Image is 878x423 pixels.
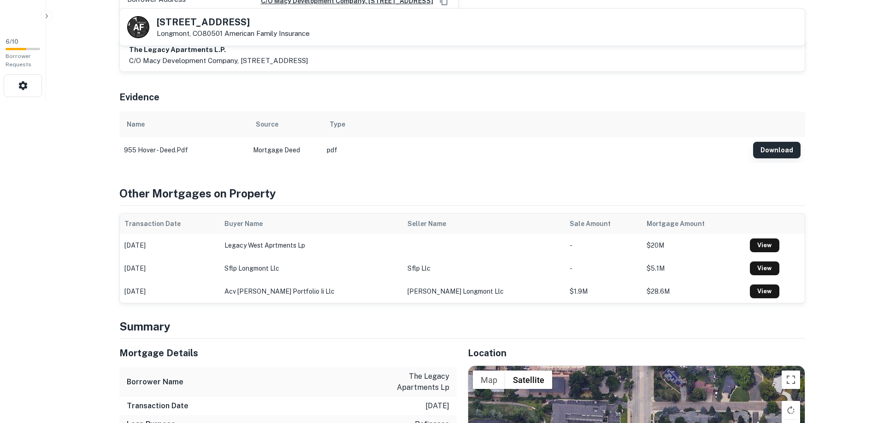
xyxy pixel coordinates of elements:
[322,111,748,137] th: Type
[133,21,143,34] p: A F
[642,280,745,303] td: $28.6M
[120,234,220,257] td: [DATE]
[119,318,805,335] h4: Summary
[565,234,642,257] td: -
[220,257,403,280] td: sflp longmont llc
[753,142,801,158] button: Download
[224,29,310,37] a: American Family Insurance
[565,214,642,234] th: Sale Amount
[157,17,310,27] h5: [STREET_ADDRESS]
[120,257,220,280] td: [DATE]
[120,214,220,234] th: Transaction Date
[127,377,183,388] h6: Borrower Name
[403,214,565,234] th: Seller Name
[330,119,345,130] div: Type
[157,29,310,38] p: Longmont, CO80501
[127,400,189,411] h6: Transaction Date
[6,53,31,68] span: Borrower Requests
[119,137,248,163] td: 955 hover - deed.pdf
[119,346,457,360] h5: Mortgage Details
[468,346,805,360] h5: Location
[750,284,779,298] a: View
[220,280,403,303] td: acv [PERSON_NAME] portfolio ii llc
[473,371,505,389] button: Show street map
[220,214,403,234] th: Buyer Name
[6,38,18,45] span: 6 / 10
[322,137,748,163] td: pdf
[248,111,322,137] th: Source
[119,111,248,137] th: Name
[403,280,565,303] td: [PERSON_NAME] longmont llc
[642,214,745,234] th: Mortgage Amount
[129,45,308,55] h6: the legacy apartments l.p.
[120,280,220,303] td: [DATE]
[248,137,322,163] td: Mortgage Deed
[750,238,779,252] a: View
[642,234,745,257] td: $20M
[119,90,159,104] h5: Evidence
[565,280,642,303] td: $1.9M
[403,257,565,280] td: sflp llc
[782,401,800,419] button: Rotate map clockwise
[129,55,308,66] p: c/o macy development company, [STREET_ADDRESS]
[505,371,552,389] button: Show satellite imagery
[832,349,878,394] iframe: Chat Widget
[127,119,145,130] div: Name
[642,257,745,280] td: $5.1M
[220,234,403,257] td: legacy west aprtments lp
[119,185,805,202] h4: Other Mortgages on Property
[750,261,779,275] a: View
[425,400,449,411] p: [DATE]
[366,371,449,393] p: the legacy apartments lp
[256,119,278,130] div: Source
[782,371,800,389] button: Toggle fullscreen view
[565,257,642,280] td: -
[119,111,805,163] div: scrollable content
